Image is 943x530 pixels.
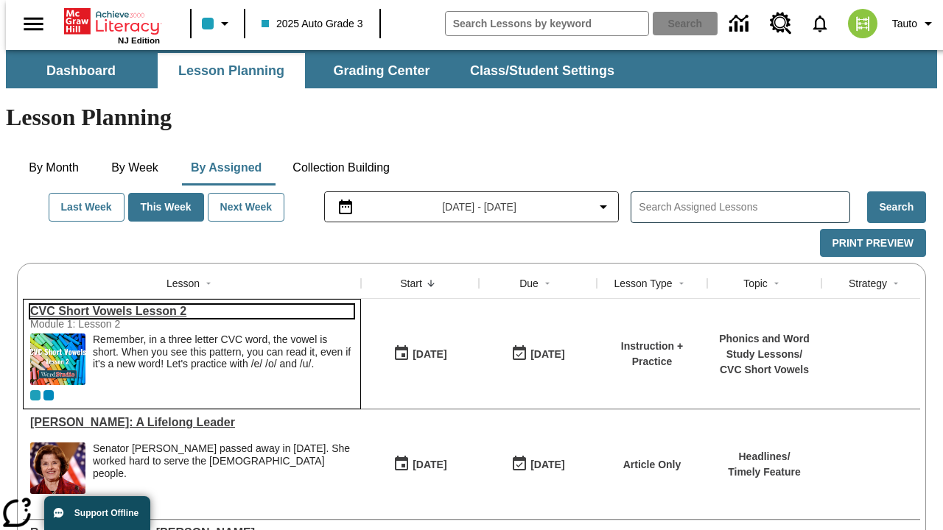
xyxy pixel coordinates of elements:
[333,63,430,79] span: Grading Center
[17,150,91,185] button: By Month
[43,390,54,400] div: OL 2025 Auto Grade 4
[673,275,690,292] button: Sort
[506,451,569,478] button: 10/15/25: Last day the lesson can be accessed
[281,150,402,185] button: Collection Building
[848,9,877,38] img: avatar image
[7,53,155,88] button: Dashboard
[519,276,539,291] div: Due
[820,229,926,258] button: Print Preview
[30,305,354,318] div: CVC Short Vowels Lesson 2
[93,442,354,479] div: Senator [PERSON_NAME] passed away in [DATE]. She worked hard to serve the [DEMOGRAPHIC_DATA] people.
[743,276,768,291] div: Topic
[30,305,354,318] a: CVC Short Vowels Lesson 2, Lessons
[761,4,801,43] a: Resource Center, Will open in new tab
[30,333,85,385] img: CVC Short Vowels Lesson 2.
[179,150,273,185] button: By Assigned
[6,50,937,88] div: SubNavbar
[64,7,160,36] a: Home
[166,276,200,291] div: Lesson
[801,4,839,43] a: Notifications
[98,150,172,185] button: By Week
[721,4,761,44] a: Data Center
[158,53,305,88] button: Lesson Planning
[30,318,251,330] div: Module 1: Lesson 2
[715,331,814,362] p: Phonics and Word Study Lessons /
[470,63,614,79] span: Class/Student Settings
[331,198,613,216] button: Select the date range menu item
[30,390,41,400] div: Current Class
[74,508,139,518] span: Support Offline
[892,16,917,32] span: Tauto
[93,333,354,370] p: Remember, in a three letter CVC word, the vowel is short. When you see this pattern, you can read...
[849,276,887,291] div: Strategy
[604,339,700,370] p: Instruction + Practice
[118,36,160,45] span: NJ Edition
[446,12,648,35] input: search field
[308,53,455,88] button: Grading Center
[530,456,564,474] div: [DATE]
[506,340,569,368] button: 10/15/25: Last day the lesson can be accessed
[49,193,125,222] button: Last Week
[715,362,814,378] p: CVC Short Vowels
[262,16,363,32] span: 2025 Auto Grade 3
[728,464,801,480] p: Timely Feature
[442,199,516,215] span: [DATE] - [DATE]
[595,198,612,216] svg: Collapse Date Range Filter
[388,451,452,478] button: 10/15/25: First time the lesson was available
[388,340,452,368] button: 10/15/25: First time the lesson was available
[886,10,943,37] button: Profile/Settings
[46,63,116,79] span: Dashboard
[200,275,217,292] button: Sort
[93,333,354,385] div: Remember, in a three letter CVC word, the vowel is short. When you see this pattern, you can read...
[93,442,354,494] div: Senator Dianne Feinstein passed away in September 2023. She worked hard to serve the American peo...
[208,193,285,222] button: Next Week
[614,276,672,291] div: Lesson Type
[623,457,681,473] p: Article Only
[44,496,150,530] button: Support Offline
[6,53,628,88] div: SubNavbar
[413,345,446,364] div: [DATE]
[12,2,55,46] button: Open side menu
[728,449,801,464] p: Headlines /
[539,275,556,292] button: Sort
[887,275,905,292] button: Sort
[30,416,354,429] div: Dianne Feinstein: A Lifelong Leader
[530,345,564,364] div: [DATE]
[196,10,239,37] button: Class color is light blue. Change class color
[6,104,937,131] h1: Lesson Planning
[639,197,849,218] input: Search Assigned Lessons
[413,456,446,474] div: [DATE]
[30,416,354,429] a: Dianne Feinstein: A Lifelong Leader, Lessons
[178,63,284,79] span: Lesson Planning
[458,53,626,88] button: Class/Student Settings
[30,442,85,494] img: Senator Dianne Feinstein of California smiles with the U.S. flag behind her.
[867,191,926,223] button: Search
[768,275,785,292] button: Sort
[839,4,886,43] button: Select a new avatar
[128,193,204,222] button: This Week
[422,275,440,292] button: Sort
[400,276,422,291] div: Start
[64,5,160,45] div: Home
